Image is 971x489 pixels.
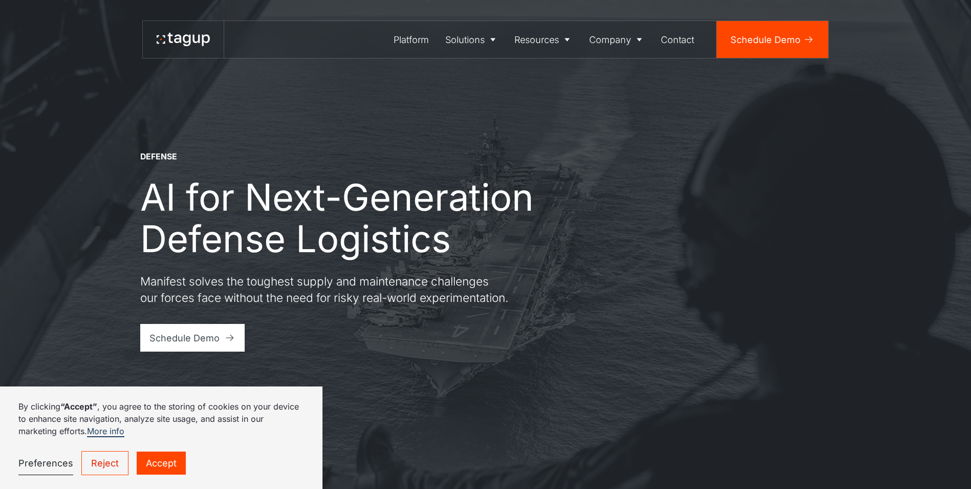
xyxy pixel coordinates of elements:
[87,426,124,437] a: More info
[717,21,828,58] a: Schedule Demo
[653,21,703,58] a: Contact
[18,400,304,437] p: By clicking , you agree to the storing of cookies on your device to enhance site navigation, anal...
[81,451,128,475] a: Reject
[149,331,220,345] div: Schedule Demo
[18,452,73,475] a: Preferences
[140,151,177,162] div: DEFENSE
[661,33,694,47] div: Contact
[730,33,801,47] div: Schedule Demo
[581,21,653,58] a: Company
[394,33,429,47] div: Platform
[386,21,438,58] a: Platform
[60,401,97,412] strong: “Accept”
[140,273,509,305] p: Manifest solves the toughest supply and maintenance challenges our forces face without the need f...
[140,324,245,352] a: Schedule Demo
[445,33,485,47] div: Solutions
[589,33,631,47] div: Company
[437,21,507,58] a: Solutions
[507,21,581,58] a: Resources
[514,33,559,47] div: Resources
[140,176,570,259] h1: AI for Next-Generation Defense Logistics
[137,452,186,475] a: Accept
